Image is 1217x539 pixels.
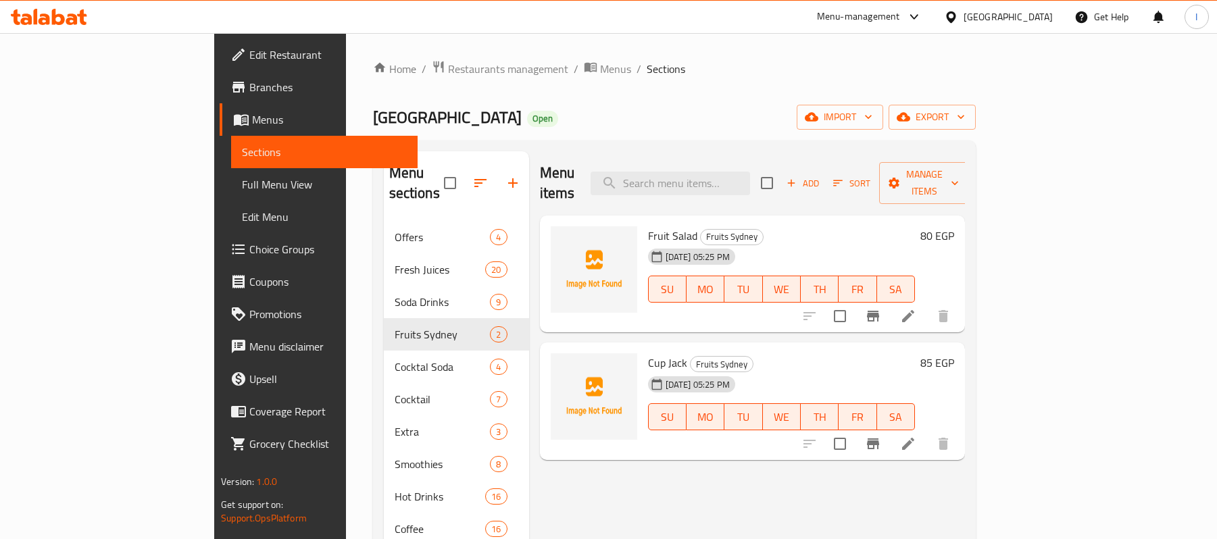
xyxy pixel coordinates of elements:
li: / [574,61,578,77]
button: TU [724,403,762,430]
span: Choice Groups [249,241,407,257]
span: Edit Menu [242,209,407,225]
button: TH [801,403,839,430]
span: Manage items [890,166,959,200]
button: delete [927,300,960,332]
span: Cocktal Soda [395,359,491,375]
div: items [490,294,507,310]
a: Full Menu View [231,168,418,201]
button: Sort [830,173,874,194]
span: Menu disclaimer [249,338,407,355]
span: 1.0.0 [256,473,277,490]
span: WE [768,280,795,299]
a: Menus [220,103,418,136]
button: export [889,105,976,130]
button: import [797,105,883,130]
span: FR [844,407,871,427]
button: SA [877,403,915,430]
a: Edit menu item [900,308,916,324]
a: Restaurants management [432,60,568,78]
div: items [490,326,507,342]
a: Sections [231,136,418,168]
img: Fruit Salad [551,226,637,313]
div: Offers4 [384,221,529,253]
div: Extra [395,423,491,440]
span: 20 [486,263,506,276]
div: Open [527,111,558,127]
button: Branch-specific-item [857,300,889,332]
div: Soda Drinks9 [384,286,529,318]
span: Sort items [824,173,879,194]
span: TU [730,407,757,427]
span: Coverage Report [249,403,407,419]
a: Menu disclaimer [220,330,418,363]
span: 7 [491,393,506,406]
div: Smoothies8 [384,448,529,480]
span: Fruits Sydney [691,357,753,372]
button: WE [763,276,801,303]
div: Cocktal Soda4 [384,351,529,383]
li: / [637,61,641,77]
div: Fruits Sydney [690,356,753,372]
div: Cocktail7 [384,383,529,415]
div: items [490,423,507,440]
div: items [485,261,507,278]
span: 3 [491,426,506,438]
span: 4 [491,231,506,244]
button: Branch-specific-item [857,428,889,460]
span: Soda Drinks [395,294,491,310]
span: SA [883,280,910,299]
span: SU [654,407,681,427]
span: export [899,109,965,126]
h6: 80 EGP [920,226,954,245]
span: Coffee [395,521,486,537]
button: FR [839,276,876,303]
button: Manage items [879,162,970,204]
button: TH [801,276,839,303]
span: Upsell [249,371,407,387]
div: Hot Drinks16 [384,480,529,513]
span: Menus [252,111,407,128]
a: Upsell [220,363,418,395]
span: Select all sections [436,169,464,197]
span: Fruits Sydney [395,326,491,342]
span: TH [806,280,833,299]
button: WE [763,403,801,430]
span: FR [844,280,871,299]
span: Select to update [826,430,854,458]
a: Coupons [220,265,418,298]
span: 16 [486,490,506,503]
button: FR [839,403,876,430]
span: Menus [600,61,631,77]
span: Version: [221,473,254,490]
input: search [591,172,750,195]
span: Coupons [249,274,407,290]
span: Select section [753,169,781,197]
span: [DATE] 05:25 PM [660,378,735,391]
div: items [485,488,507,505]
span: SU [654,280,681,299]
span: Open [527,113,558,124]
a: Edit menu item [900,436,916,452]
span: MO [692,407,719,427]
span: Fruits Sydney [701,229,763,245]
button: Add [781,173,824,194]
span: [DATE] 05:25 PM [660,251,735,263]
h6: 85 EGP [920,353,954,372]
div: Fruits Sydney2 [384,318,529,351]
span: WE [768,407,795,427]
a: Menus [584,60,631,78]
span: Offers [395,229,491,245]
div: Fruits Sydney [700,229,764,245]
span: Cocktail [395,391,491,407]
span: Smoothies [395,456,491,472]
span: Full Menu View [242,176,407,192]
span: TH [806,407,833,427]
span: Sections [647,61,685,77]
span: Fruit Salad [648,226,697,246]
span: Sections [242,144,407,160]
h2: Menu items [540,163,575,203]
img: Cup Jack [551,353,637,440]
